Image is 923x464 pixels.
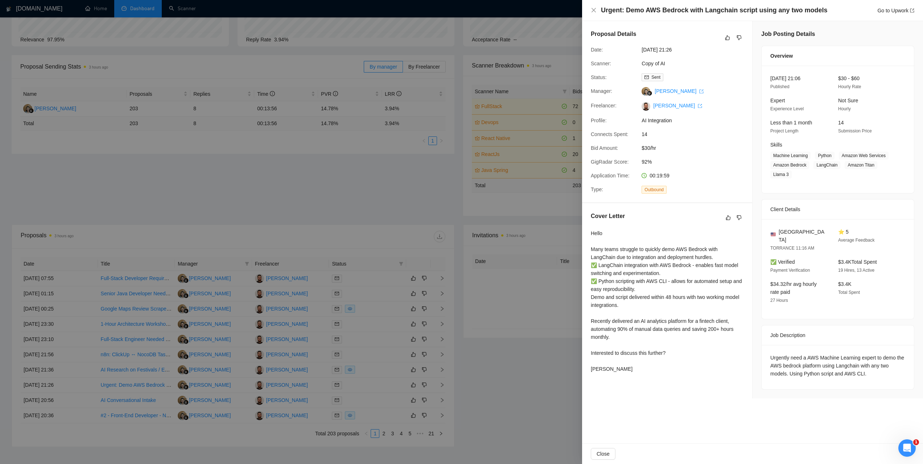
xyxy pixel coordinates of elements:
h4: Urgent: Demo AWS Bedrock with Langchain script using any two models [601,6,827,15]
span: LangChain [813,161,840,169]
span: $30/hr [642,144,750,152]
img: gigradar-bm.png [647,91,652,96]
span: export [910,8,914,13]
span: Outbound [642,186,667,194]
span: 27 Hours [770,298,788,303]
span: Submission Price [838,128,872,134]
span: Not Sure [838,98,858,103]
span: ✅ Verified [770,259,795,265]
span: TORRANCE 11:16 AM [770,246,814,251]
span: Status: [591,74,607,80]
span: $30 - $60 [838,75,860,81]
span: Hourly [838,106,851,111]
span: export [699,89,704,94]
span: like [726,215,731,221]
span: Close [597,450,610,458]
span: Hourly Rate [838,84,861,89]
span: mail [644,75,649,79]
span: export [698,104,702,108]
span: Overview [770,52,793,60]
div: Hello Many teams struggle to quickly demo AWS Bedrock with LangChain due to integration and deplo... [591,229,743,373]
span: 00:19:59 [650,173,669,178]
h5: Proposal Details [591,30,636,38]
span: 92% [642,158,750,166]
div: Job Description [770,325,905,345]
span: GigRadar Score: [591,159,629,165]
span: 19 Hires, 13 Active [838,268,874,273]
button: dislike [735,213,743,222]
span: Bid Amount: [591,145,618,151]
div: Urgently need a AWS Machine Learning expert to demo the AWS bedrock platform using Langchain with... [770,354,905,378]
span: $3.4K Total Spent [838,259,877,265]
span: [GEOGRAPHIC_DATA] [779,228,827,244]
span: Sent [651,75,660,80]
span: 14 [642,130,750,138]
button: Close [591,448,615,460]
button: dislike [735,33,743,42]
span: Expert [770,98,785,103]
span: Profile: [591,118,607,123]
a: Copy of AI [642,61,665,66]
span: Average Feedback [838,238,875,243]
span: dislike [737,35,742,41]
div: Client Details [770,200,905,219]
span: Date: [591,47,603,53]
h5: Job Posting Details [761,30,815,38]
span: clock-circle [642,173,647,178]
h5: Cover Letter [591,212,625,221]
span: Machine Learning [770,152,811,160]
span: Manager: [591,88,612,94]
span: Type: [591,186,603,192]
img: 🇺🇸 [771,232,776,237]
button: Close [591,7,597,13]
span: Less than 1 month [770,120,812,126]
span: Llama 3 [770,171,792,178]
span: like [725,35,730,41]
span: $34.32/hr avg hourly rate paid [770,281,817,295]
span: $3.4K [838,281,852,287]
span: Amazon Titan [845,161,877,169]
a: [PERSON_NAME] export [655,88,704,94]
button: like [723,33,732,42]
span: Amazon Web Services [839,152,889,160]
a: [PERSON_NAME] export [653,103,702,108]
span: close [591,7,597,13]
span: [DATE] 21:26 [642,46,750,54]
span: Python [815,152,834,160]
span: Payment Verification [770,268,810,273]
span: Connects Spent: [591,131,629,137]
span: AI Integration [642,116,750,124]
span: Experience Level [770,106,804,111]
span: 14 [838,120,844,126]
span: [DATE] 21:06 [770,75,800,81]
span: dislike [737,215,742,221]
iframe: Intercom live chat [898,439,916,457]
span: Amazon Bedrock [770,161,809,169]
span: Application Time: [591,173,630,178]
a: Go to Upworkexport [877,8,914,13]
button: like [724,213,733,222]
span: Project Length [770,128,798,134]
span: Scanner: [591,61,611,66]
span: Skills [770,142,782,148]
span: ⭐ 5 [838,229,849,235]
img: c1G6oFvQWOK_rGeOIegVZUbDQsuYj_xB4b-sGzW8-UrWMS8Fcgd0TEwtWxuU7AZ-gB [642,102,650,111]
span: Freelancer: [591,103,617,108]
span: 1 [913,439,919,445]
span: Total Spent [838,290,860,295]
span: Published [770,84,790,89]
